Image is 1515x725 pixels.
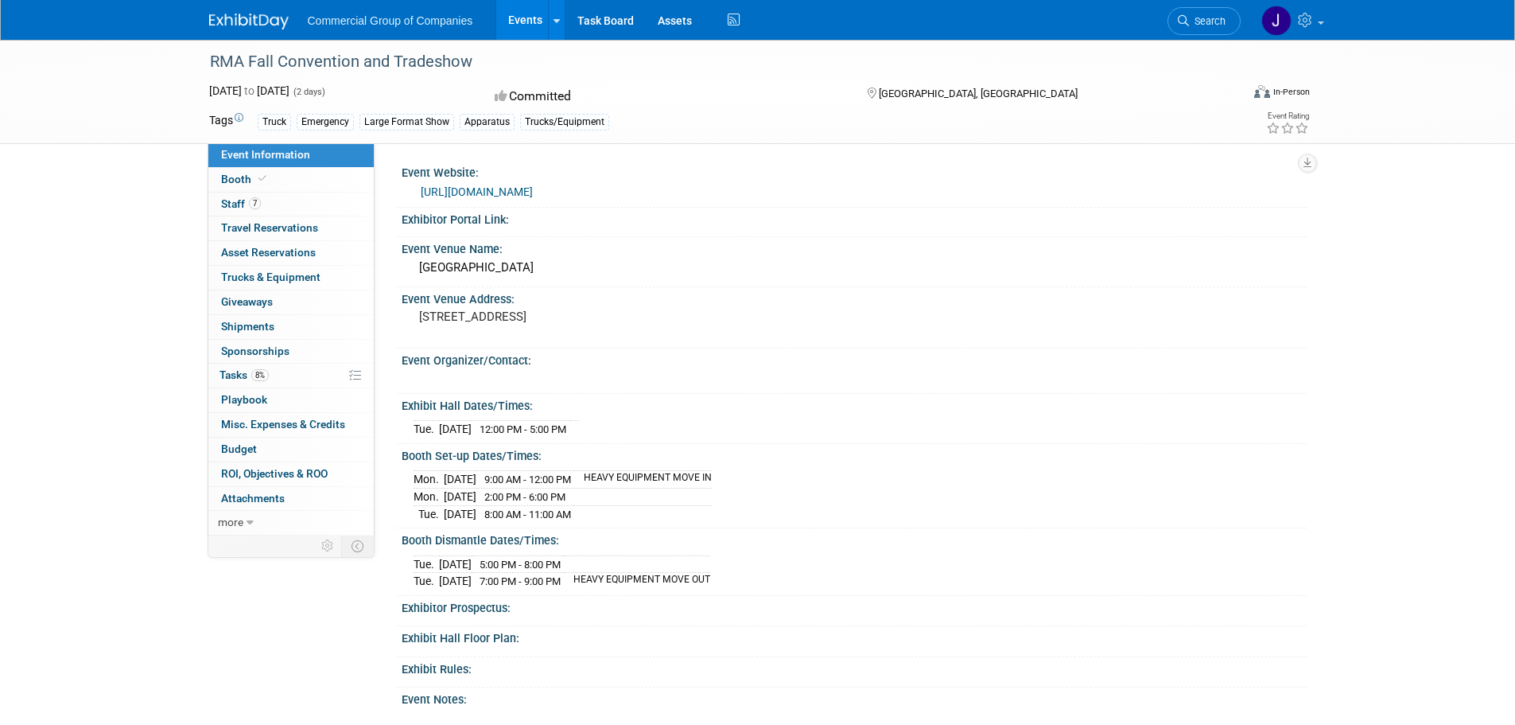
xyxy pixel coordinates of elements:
td: Tue. [414,421,439,438]
div: In-Person [1272,86,1310,98]
td: [DATE] [444,505,476,522]
span: ROI, Objectives & ROO [221,467,328,480]
td: Personalize Event Tab Strip [314,536,342,556]
td: Tue. [414,555,439,573]
a: Staff7 [208,193,374,216]
div: RMA Fall Convention and Tradeshow [204,48,1217,76]
span: 7:00 PM - 9:00 PM [480,575,561,587]
td: [DATE] [444,471,476,489]
div: [GEOGRAPHIC_DATA] [414,255,1295,280]
span: 7 [249,197,261,209]
td: [DATE] [439,573,472,590]
td: Toggle Event Tabs [341,536,374,556]
i: Booth reservation complete [258,174,266,183]
span: to [242,84,257,97]
img: Jason Fast [1261,6,1292,36]
span: 8:00 AM - 11:00 AM [484,509,571,520]
span: 2:00 PM - 6:00 PM [484,491,565,503]
div: Event Format [1147,83,1311,107]
div: Exhibitor Portal Link: [402,208,1307,228]
div: Event Venue Name: [402,237,1307,257]
div: Emergency [297,114,354,131]
td: HEAVY EQUIPMENT MOVE OUT [564,573,710,590]
a: more [208,511,374,535]
span: 8% [251,369,269,381]
div: Exhibit Rules: [402,657,1307,677]
span: more [218,516,243,528]
span: [DATE] [DATE] [209,84,289,97]
span: Commercial Group of Companies [308,14,473,27]
div: Event Organizer/Contact: [402,349,1307,368]
span: 5:00 PM - 8:00 PM [480,559,561,571]
div: Booth Dismantle Dates/Times: [402,528,1307,548]
td: HEAVY EQUIPMENT MOVE IN [574,471,712,489]
td: Tue. [414,505,444,522]
pre: [STREET_ADDRESS] [419,310,761,324]
a: Asset Reservations [208,241,374,265]
div: Event Rating [1266,112,1309,120]
span: 9:00 AM - 12:00 PM [484,474,571,485]
div: Event Venue Address: [402,287,1307,307]
span: Search [1189,15,1226,27]
a: [URL][DOMAIN_NAME] [421,185,533,198]
img: Format-Inperson.png [1254,85,1270,98]
a: Travel Reservations [208,216,374,240]
div: Booth Set-up Dates/Times: [402,444,1307,464]
a: Shipments [208,315,374,339]
td: [DATE] [444,488,476,505]
a: Budget [208,438,374,462]
div: Apparatus [460,114,515,131]
div: Large Format Show [359,114,454,131]
span: (2 days) [292,87,325,97]
td: Mon. [414,471,444,489]
td: [DATE] [439,421,472,438]
span: Event Information [221,148,310,161]
span: 12:00 PM - 5:00 PM [480,423,566,435]
td: Mon. [414,488,444,505]
span: Tasks [219,368,269,381]
a: ROI, Objectives & ROO [208,462,374,486]
span: Shipments [221,320,274,333]
span: Asset Reservations [221,246,316,259]
a: Attachments [208,487,374,511]
img: ExhibitDay [209,14,289,29]
span: Misc. Expenses & Credits [221,418,345,431]
span: Travel Reservations [221,221,318,234]
span: Booth [221,173,270,185]
a: Tasks8% [208,364,374,388]
a: Misc. Expenses & Credits [208,413,374,437]
td: Tags [209,112,243,131]
span: Staff [221,197,261,210]
span: Trucks & Equipment [221,271,320,283]
div: Exhibit Hall Floor Plan: [402,626,1307,646]
a: Giveaways [208,290,374,314]
div: Exhibitor Prospectus: [402,596,1307,616]
span: Budget [221,442,257,455]
div: Exhibit Hall Dates/Times: [402,394,1307,414]
span: Playbook [221,393,267,406]
td: Tue. [414,573,439,590]
span: Sponsorships [221,345,289,357]
span: Giveaways [221,295,273,308]
span: Attachments [221,492,285,505]
td: [DATE] [439,555,472,573]
a: Search [1167,7,1241,35]
div: Event Notes: [402,688,1307,707]
a: Booth [208,168,374,192]
a: Event Information [208,143,374,167]
div: Trucks/Equipment [520,114,609,131]
div: Committed [490,83,841,111]
a: Sponsorships [208,340,374,364]
div: Truck [258,114,291,131]
div: Event Website: [402,161,1307,181]
span: [GEOGRAPHIC_DATA], [GEOGRAPHIC_DATA] [879,88,1078,99]
a: Playbook [208,388,374,412]
a: Trucks & Equipment [208,266,374,290]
